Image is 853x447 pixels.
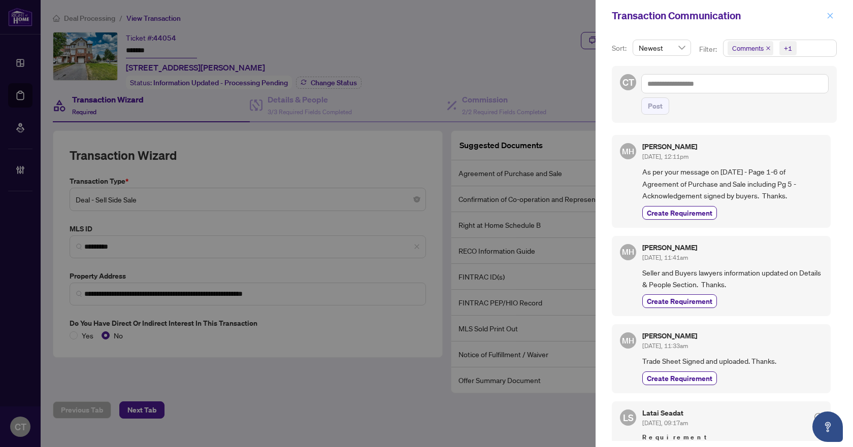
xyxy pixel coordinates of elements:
span: [DATE], 12:11pm [642,153,688,160]
p: Filter: [699,44,718,55]
span: LS [623,410,634,425]
span: check-circle [814,413,823,421]
button: Create Requirement [642,371,717,385]
span: Create Requirement [647,296,712,306]
span: CT [622,75,634,89]
div: Transaction Communication [612,8,824,23]
button: Create Requirement [642,206,717,220]
span: MH [622,335,634,347]
p: Sort: [612,43,629,54]
h5: Latai Seadat [642,409,688,417]
span: As per your message on [DATE] - Page 1-6 of Agreement of Purchase and Sale including Pg 5 - Ackno... [642,166,823,201]
span: MH [622,146,634,157]
span: close [827,12,834,19]
span: Comments [732,43,764,53]
h5: [PERSON_NAME] [642,332,697,339]
button: Post [641,97,669,115]
span: Comments [728,41,773,55]
span: Trade Sheet Signed and uploaded. Thanks. [642,355,823,367]
span: [DATE], 11:41am [642,254,688,261]
h5: [PERSON_NAME] [642,143,697,150]
span: [DATE], 11:33am [642,342,688,350]
span: Requirement [642,432,823,442]
span: Create Requirement [647,373,712,384]
span: [DATE], 09:17am [642,419,688,427]
span: Newest [639,40,685,55]
button: Open asap [812,411,843,442]
button: Create Requirement [642,294,717,308]
span: close [766,46,771,51]
div: +1 [784,43,792,53]
span: MH [622,246,634,258]
span: Create Requirement [647,208,712,218]
span: Seller and Buyers lawyers information updated on Details & People Section. Thanks. [642,267,823,291]
h5: [PERSON_NAME] [642,244,697,251]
